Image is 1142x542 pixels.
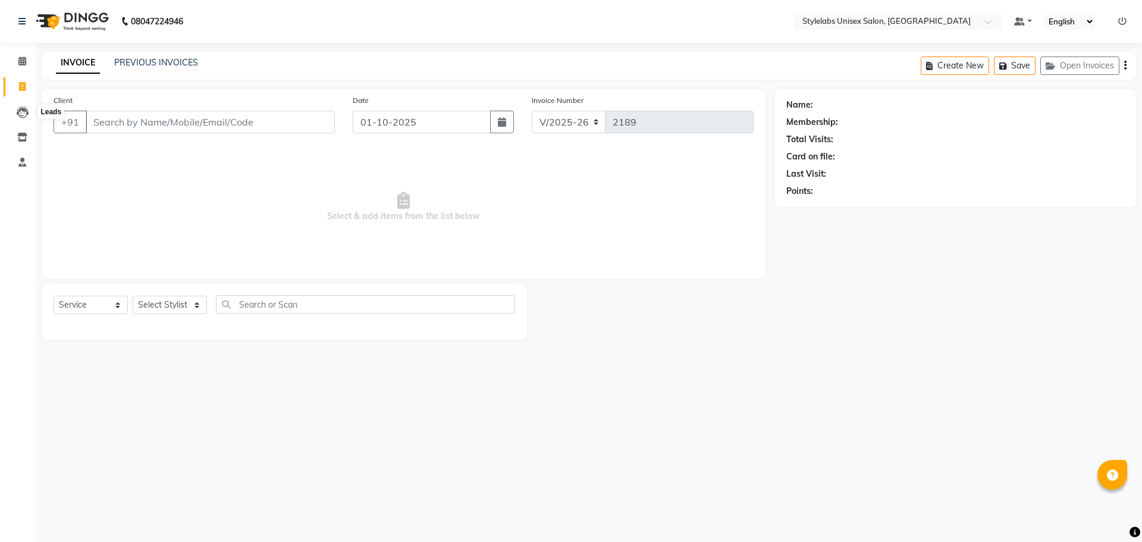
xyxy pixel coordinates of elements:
button: Create New [921,57,989,75]
label: Invoice Number [532,95,583,106]
div: Total Visits: [786,133,833,146]
label: Client [54,95,73,106]
a: INVOICE [56,52,100,74]
div: Card on file: [786,151,835,163]
a: PREVIOUS INVOICES [114,57,198,68]
iframe: chat widget [1092,494,1130,530]
div: Leads [37,105,64,119]
label: Date [353,95,369,106]
input: Search by Name/Mobile/Email/Code [86,111,335,133]
div: Points: [786,185,813,198]
button: Save [994,57,1036,75]
img: logo [30,5,112,38]
input: Search or Scan [216,295,515,314]
button: Open Invoices [1040,57,1119,75]
span: Select & add items from the list below [54,148,754,267]
div: Membership: [786,116,838,129]
b: 08047224946 [131,5,183,38]
div: Last Visit: [786,168,826,180]
div: Name: [786,99,813,111]
button: +91 [54,111,87,133]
